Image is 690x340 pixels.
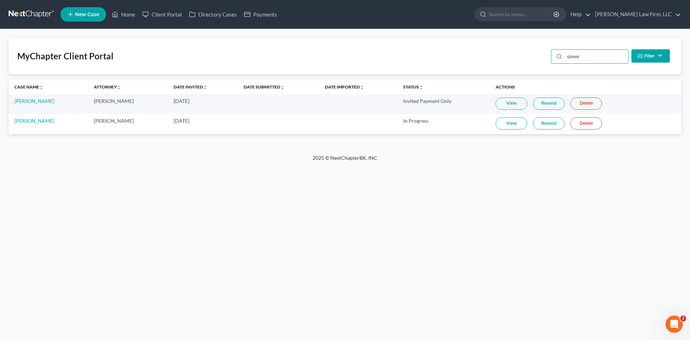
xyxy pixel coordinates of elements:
a: [PERSON_NAME] [14,118,54,124]
a: Date Importedunfold_more [325,84,364,90]
a: Payments [240,8,281,21]
td: In Progress [397,114,490,134]
button: Filter [631,49,670,63]
i: unfold_more [117,85,121,90]
a: Date Invitedunfold_more [174,84,207,90]
i: unfold_more [419,85,423,90]
span: [DATE] [174,98,189,104]
span: 2 [680,316,686,321]
i: unfold_more [203,85,207,90]
input: Search... [565,50,628,63]
td: [PERSON_NAME] [88,94,167,114]
a: [PERSON_NAME] Law Firm, LLC [592,8,681,21]
a: View [496,98,527,110]
input: Search by name... [489,8,555,21]
i: unfold_more [360,85,364,90]
a: Attorneyunfold_more [94,84,121,90]
a: [PERSON_NAME] [14,98,54,104]
a: Directory Cases [185,8,240,21]
a: Home [108,8,139,21]
span: New Case [75,12,99,17]
a: Resend [533,117,565,130]
td: [PERSON_NAME] [88,114,167,134]
iframe: Intercom live chat [666,316,683,333]
a: Resend [533,98,565,110]
th: Actions [490,80,681,94]
a: Delete [570,117,602,130]
a: Delete [570,98,602,110]
a: Help [567,8,591,21]
span: [DATE] [174,118,189,124]
td: Invited Payment Only [397,94,490,114]
a: Case Nameunfold_more [14,84,43,90]
i: unfold_more [280,85,285,90]
i: unfold_more [39,85,43,90]
a: Client Portal [139,8,185,21]
a: Date Submittedunfold_more [244,84,285,90]
div: MyChapter Client Portal [17,50,114,62]
div: 2025 © NextChapterBK, INC [140,154,550,167]
a: View [496,117,527,130]
a: Statusunfold_more [403,84,423,90]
